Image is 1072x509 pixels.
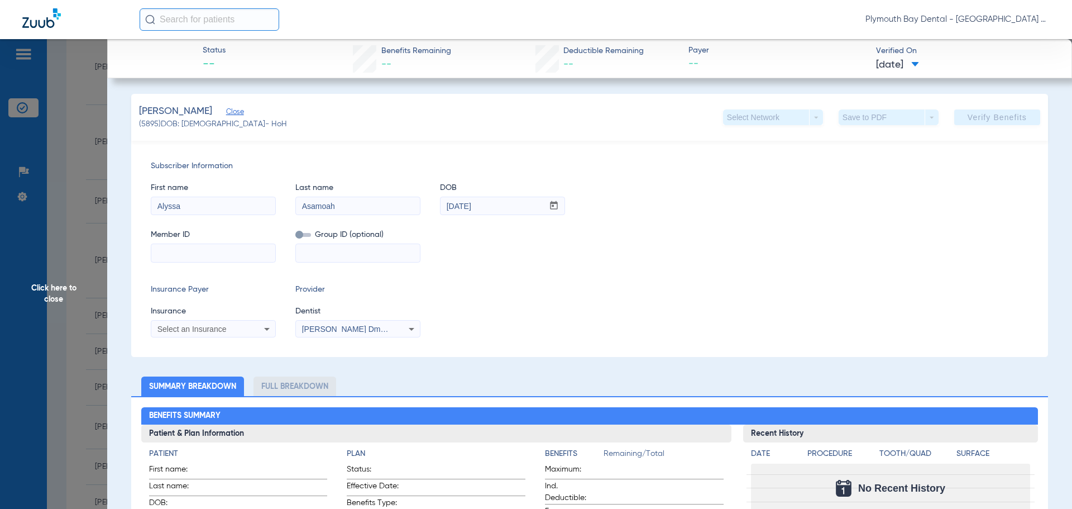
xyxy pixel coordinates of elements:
button: Open calendar [543,197,565,215]
span: DOB [440,182,565,194]
h4: Date [751,448,798,460]
span: Maximum: [545,464,600,479]
h4: Tooth/Quad [879,448,953,460]
span: Last name: [149,481,204,496]
img: Calendar [836,480,851,497]
span: Subscriber Information [151,160,1028,172]
span: -- [381,59,391,69]
span: -- [563,59,573,69]
span: Insurance Payer [151,284,276,296]
span: Status [203,45,226,56]
h4: Patient [149,448,328,460]
span: Status: [347,464,401,479]
span: No Recent History [858,483,945,494]
h4: Plan [347,448,525,460]
span: Effective Date: [347,481,401,496]
span: Plymouth Bay Dental - [GEOGRAPHIC_DATA] Dental [865,14,1050,25]
span: Close [226,108,236,118]
span: Dentist [295,306,420,317]
app-breakdown-title: Procedure [807,448,875,464]
app-breakdown-title: Surface [956,448,1030,464]
h4: Benefits [545,448,604,460]
app-breakdown-title: Date [751,448,798,464]
h3: Recent History [743,425,1038,443]
img: Zuub Logo [22,8,61,28]
span: Insurance [151,306,276,317]
span: Deductible Remaining [563,45,644,57]
span: Select an Insurance [157,325,227,334]
span: Provider [295,284,420,296]
li: Full Breakdown [253,377,336,396]
app-breakdown-title: Benefits [545,448,604,464]
iframe: Chat Widget [1016,455,1072,509]
h3: Patient & Plan Information [141,425,731,443]
span: [PERSON_NAME] Dmd 1205380953 [302,325,430,334]
span: -- [688,57,867,71]
app-breakdown-title: Tooth/Quad [879,448,953,464]
input: Search for patients [140,8,279,31]
h4: Procedure [807,448,875,460]
span: Benefits Remaining [381,45,451,57]
span: -- [203,57,226,73]
span: [PERSON_NAME] [139,104,212,118]
span: First name: [149,464,204,479]
span: Payer [688,45,867,56]
h4: Surface [956,448,1030,460]
span: Remaining/Total [604,448,724,464]
span: First name [151,182,276,194]
span: Verified On [876,45,1054,57]
span: Last name [295,182,420,194]
li: Summary Breakdown [141,377,244,396]
img: Search Icon [145,15,155,25]
span: [DATE] [876,58,919,72]
span: Group ID (optional) [295,229,420,241]
span: Ind. Deductible: [545,481,600,504]
span: Member ID [151,229,276,241]
span: (5895) DOB: [DEMOGRAPHIC_DATA] - HoH [139,118,287,130]
h2: Benefits Summary [141,407,1038,425]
